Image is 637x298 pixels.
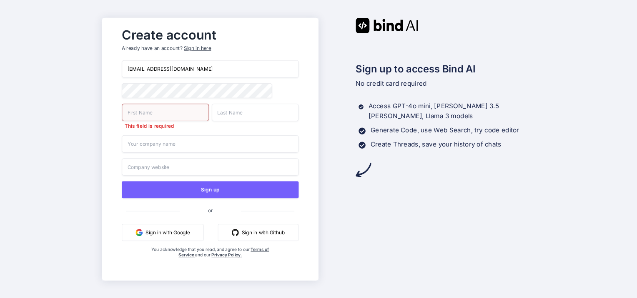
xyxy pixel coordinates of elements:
input: First Name [122,104,209,121]
div: You acknowledge that you read, and agree to our and our [151,246,269,275]
button: Sign up [122,181,298,198]
h2: Create account [122,29,298,40]
button: Sign in with Google [122,224,203,241]
a: Terms of Service [178,246,269,257]
a: Privacy Policy. [211,252,242,258]
input: Your company name [122,135,298,152]
input: Company website [122,158,298,176]
input: Email [122,60,298,77]
h2: Sign up to access Bind AI [356,62,535,77]
input: Last Name [212,104,299,121]
img: arrow [356,162,371,177]
p: No credit card required [356,79,535,89]
p: This field is required [122,122,209,129]
button: Sign in with Github [218,224,299,241]
span: or [180,201,241,219]
p: Access GPT-4o mini, [PERSON_NAME] 3.5 [PERSON_NAME], Llama 3 models [369,101,535,121]
img: Bind AI logo [356,17,418,33]
p: Create Threads, save your history of chats [371,139,502,149]
p: Generate Code, use Web Search, try code editor [371,125,519,135]
div: Sign in here [184,45,211,52]
p: Already have an account? [122,45,298,52]
img: google [135,229,143,236]
img: github [232,229,239,236]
